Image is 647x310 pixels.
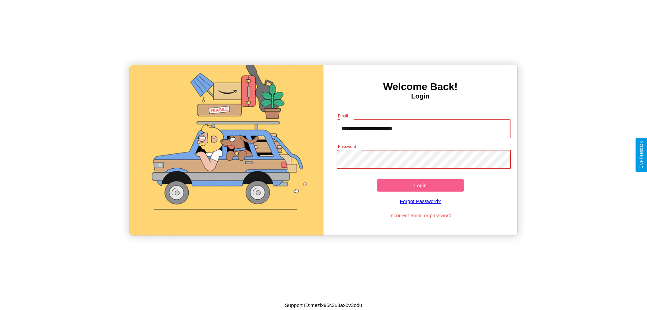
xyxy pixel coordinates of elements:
div: Give Feedback [639,141,644,169]
label: Password [338,144,356,149]
h3: Welcome Back! [323,81,517,92]
a: Forgot Password? [333,192,508,211]
p: Incorrect email or password [333,211,508,220]
p: Support ID: mezix95c3u8ax0v3odu [285,301,362,310]
h4: Login [323,92,517,100]
button: Login [377,179,464,192]
label: Email [338,113,348,119]
img: gif [130,65,323,235]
